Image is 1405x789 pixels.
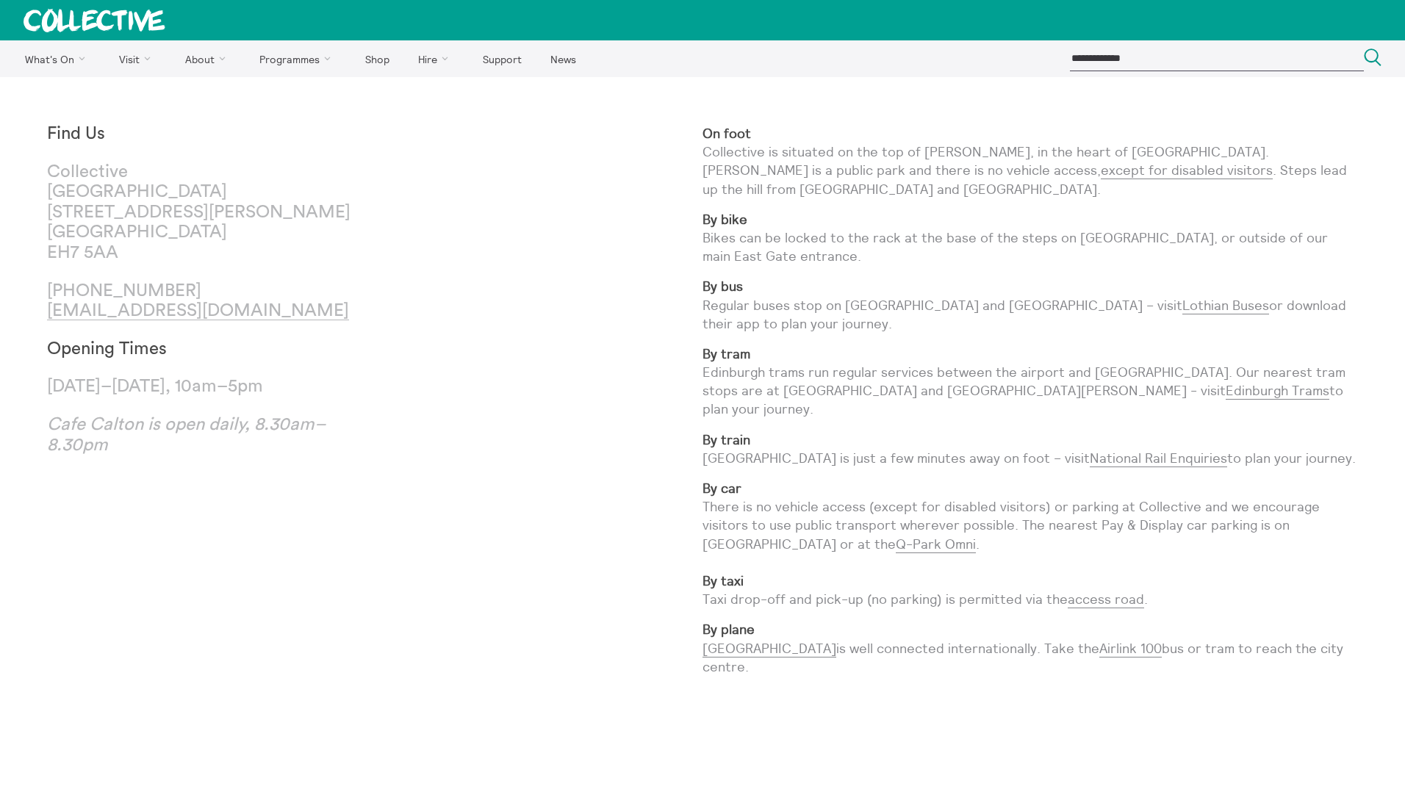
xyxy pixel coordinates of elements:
[247,40,350,77] a: Programmes
[1101,162,1273,179] a: except for disabled visitors
[702,431,750,448] strong: By train
[1182,297,1269,314] a: Lothian Buses
[47,125,105,143] strong: Find Us
[702,572,744,589] strong: By taxi
[172,40,244,77] a: About
[470,40,534,77] a: Support
[47,340,167,358] strong: Opening Times
[47,377,375,397] p: [DATE]–[DATE], 10am–5pm
[537,40,589,77] a: News
[702,124,1358,198] p: Collective is situated on the top of [PERSON_NAME], in the heart of [GEOGRAPHIC_DATA]. [PERSON_NA...
[702,211,747,228] strong: By bike
[47,162,375,264] p: Collective [GEOGRAPHIC_DATA] [STREET_ADDRESS][PERSON_NAME] [GEOGRAPHIC_DATA] EH7 5AA
[702,620,1358,676] p: is well connected internationally. Take the bus or tram to reach the city centre.
[702,430,1358,467] p: [GEOGRAPHIC_DATA] is just a few minutes away on foot – visit to plan your journey.
[47,416,326,454] em: Cafe Calton is open daily, 8.30am–8.30pm
[47,302,349,320] a: [EMAIL_ADDRESS][DOMAIN_NAME]
[702,210,1358,266] p: Bikes can be locked to the rack at the base of the steps on [GEOGRAPHIC_DATA], or outside of our ...
[702,278,743,295] strong: By bus
[702,277,1358,333] p: Regular buses stop on [GEOGRAPHIC_DATA] and [GEOGRAPHIC_DATA] – visit or download their app to pl...
[1226,382,1329,400] a: Edinburgh Trams
[702,640,836,657] a: [GEOGRAPHIC_DATA]
[702,480,741,497] strong: By car
[12,40,104,77] a: What's On
[702,125,751,142] strong: On foot
[1090,450,1227,467] a: National Rail Enquiries
[47,281,375,322] p: [PHONE_NUMBER]
[702,345,750,362] strong: By tram
[352,40,402,77] a: Shop
[702,621,755,638] strong: By plane
[702,345,1358,419] p: Edinburgh trams run regular services between the airport and [GEOGRAPHIC_DATA]. Our nearest tram ...
[107,40,170,77] a: Visit
[896,536,976,553] a: Q-Park Omni
[702,479,1358,608] p: There is no vehicle access (except for disabled visitors) or parking at Collective and we encoura...
[406,40,467,77] a: Hire
[1099,640,1162,657] a: Airlink 100
[1068,591,1144,608] a: access road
